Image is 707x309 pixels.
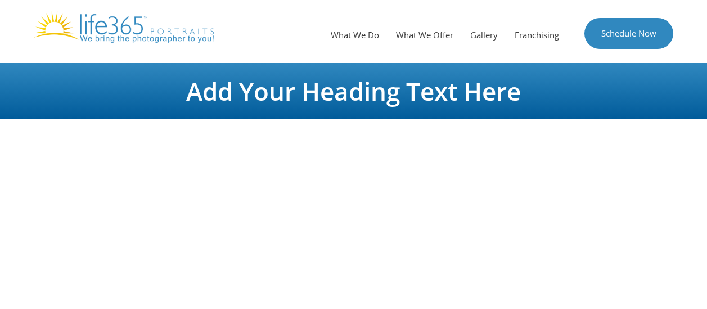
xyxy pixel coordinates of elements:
a: What We Do [322,18,388,52]
img: Life365 [34,11,214,43]
a: Franchising [506,18,568,52]
h1: Add Your Heading Text Here [39,79,669,104]
a: Gallery [462,18,506,52]
a: Schedule Now [584,18,673,49]
a: What We Offer [388,18,462,52]
iframe: Browser not compatible. [73,125,635,294]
